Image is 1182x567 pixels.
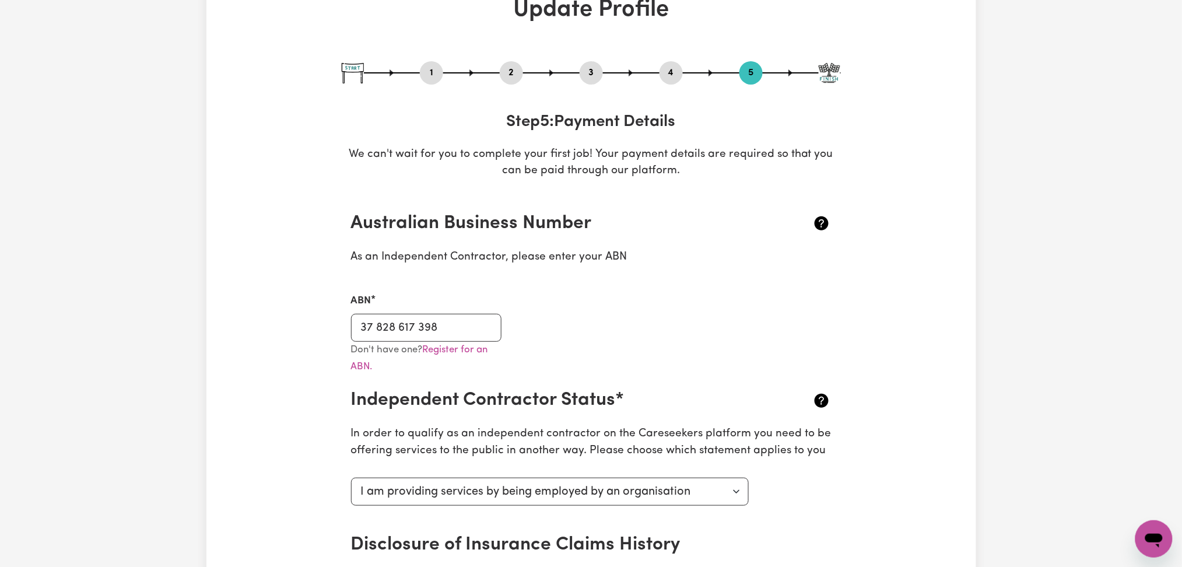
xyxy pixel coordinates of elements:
button: Go to step 2 [500,65,523,80]
h3: Step 5 : Payment Details [342,113,841,132]
button: Go to step 3 [580,65,603,80]
h2: Disclosure of Insurance Claims History [351,534,752,556]
iframe: Button to launch messaging window [1135,520,1173,558]
h2: Australian Business Number [351,212,752,235]
p: As an Independent Contractor, please enter your ABN [351,249,832,266]
h2: Independent Contractor Status* [351,389,752,411]
small: Don't have one? [351,345,488,372]
input: e.g. 51 824 753 556 [351,314,502,342]
p: We can't wait for you to complete your first job! Your payment details are required so that you c... [342,146,841,180]
label: ABN [351,293,371,309]
a: Register for an ABN. [351,345,488,372]
button: Go to step 5 [739,65,763,80]
button: Go to step 4 [660,65,683,80]
button: Go to step 1 [420,65,443,80]
p: In order to qualify as an independent contractor on the Careseekers platform you need to be offer... [351,426,832,460]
